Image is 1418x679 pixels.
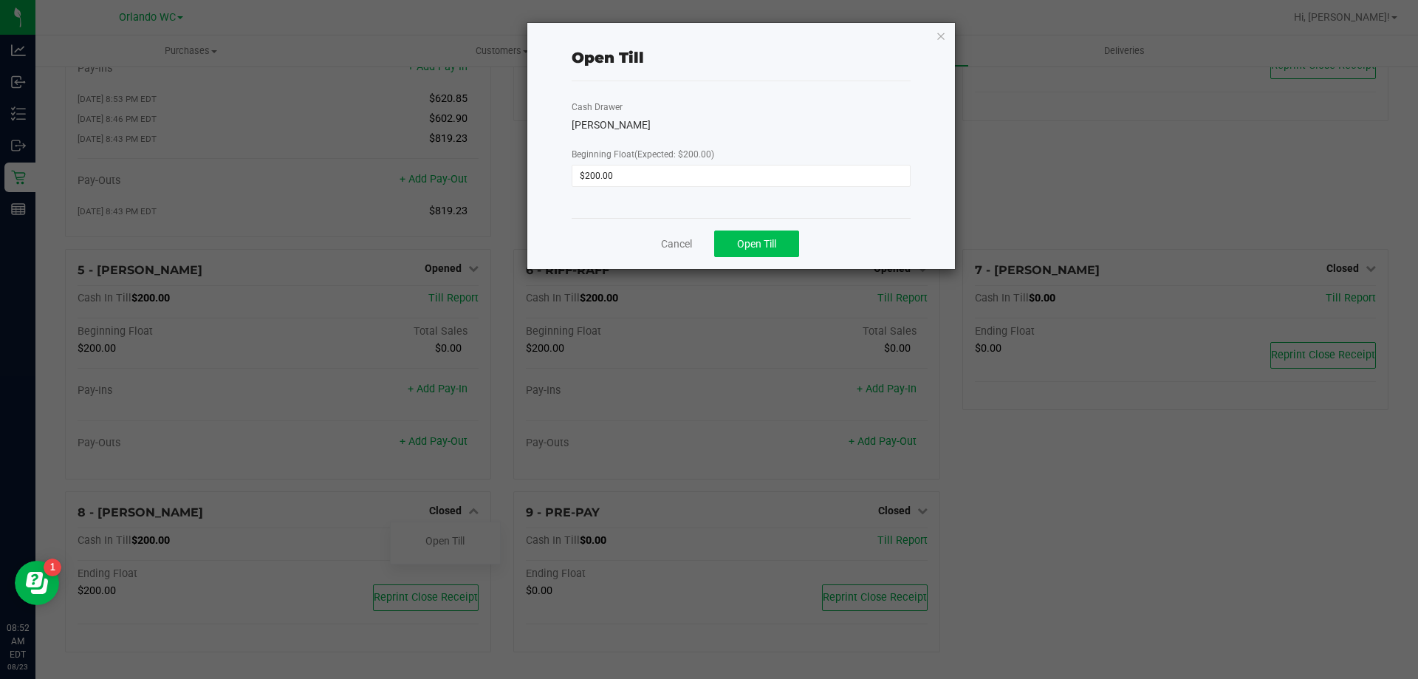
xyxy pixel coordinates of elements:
[44,559,61,576] iframe: Resource center unread badge
[714,231,799,257] button: Open Till
[737,238,776,250] span: Open Till
[572,117,911,133] div: [PERSON_NAME]
[572,47,644,69] div: Open Till
[634,149,714,160] span: (Expected: $200.00)
[15,561,59,605] iframe: Resource center
[572,100,623,114] label: Cash Drawer
[572,149,714,160] span: Beginning Float
[661,236,692,252] a: Cancel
